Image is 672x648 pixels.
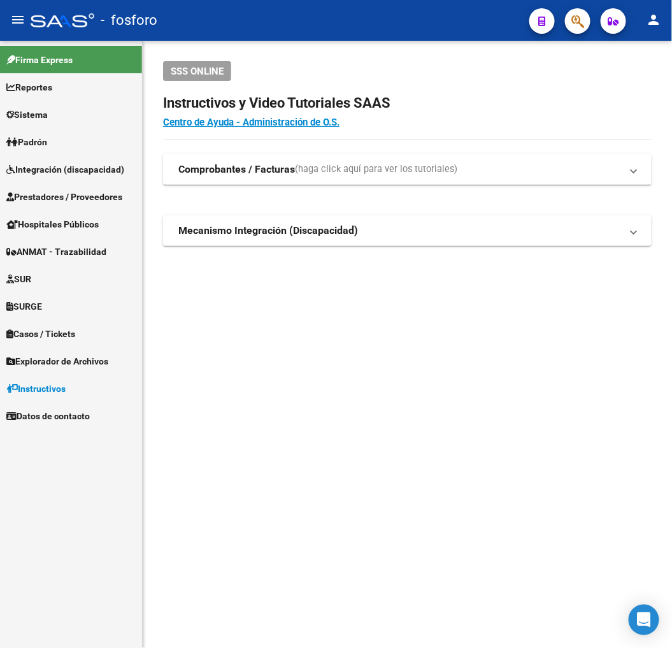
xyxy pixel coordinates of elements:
[6,409,90,423] span: Datos de contacto
[629,605,659,635] div: Open Intercom Messenger
[6,135,47,149] span: Padrón
[178,162,295,176] strong: Comprobantes / Facturas
[6,190,122,204] span: Prestadores / Proveedores
[295,162,457,176] span: (haga click aquí para ver los tutoriales)
[6,108,48,122] span: Sistema
[163,117,340,128] a: Centro de Ayuda - Administración de O.S.
[6,354,108,368] span: Explorador de Archivos
[6,327,75,341] span: Casos / Tickets
[163,215,652,246] mat-expansion-panel-header: Mecanismo Integración (Discapacidad)
[6,53,73,67] span: Firma Express
[647,12,662,27] mat-icon: person
[101,6,157,34] span: - fosforo
[163,154,652,185] mat-expansion-panel-header: Comprobantes / Facturas(haga click aquí para ver los tutoriales)
[163,91,652,115] h2: Instructivos y Video Tutoriales SAAS
[6,245,106,259] span: ANMAT - Trazabilidad
[10,12,25,27] mat-icon: menu
[163,61,231,81] button: SSS ONLINE
[171,66,224,77] span: SSS ONLINE
[6,217,99,231] span: Hospitales Públicos
[6,272,31,286] span: SUR
[6,299,42,313] span: SURGE
[6,162,124,176] span: Integración (discapacidad)
[178,224,358,238] strong: Mecanismo Integración (Discapacidad)
[6,80,52,94] span: Reportes
[6,382,66,396] span: Instructivos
